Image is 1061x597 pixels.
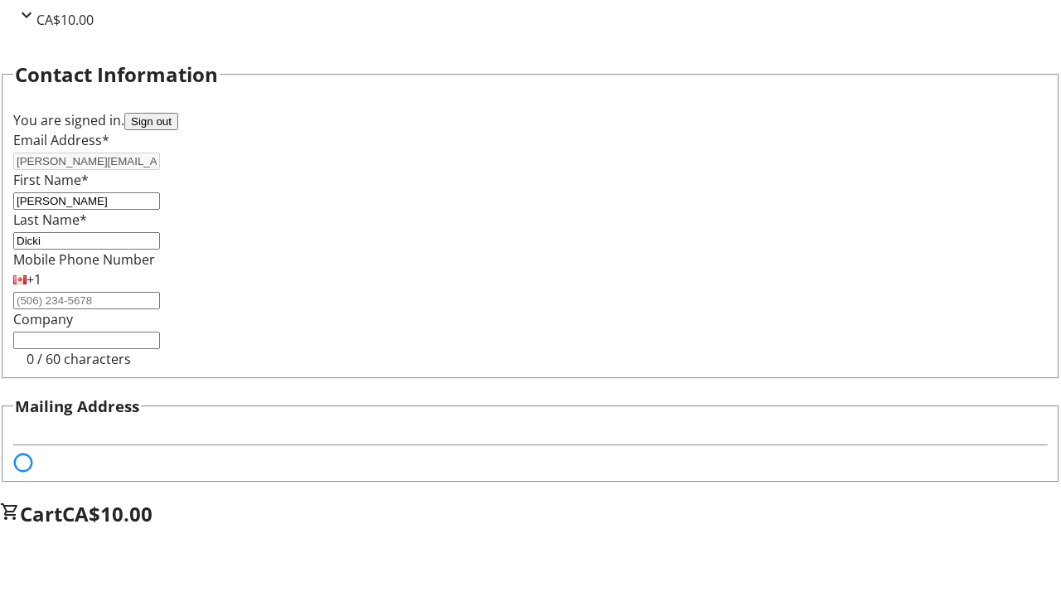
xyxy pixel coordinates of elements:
label: Email Address* [13,131,109,149]
label: Last Name* [13,211,87,229]
span: CA$10.00 [36,11,94,29]
h3: Mailing Address [15,395,139,418]
div: You are signed in. [13,110,1048,130]
h2: Contact Information [15,60,218,90]
label: Company [13,310,73,328]
button: Sign out [124,113,178,130]
span: Cart [20,500,62,527]
tr-character-limit: 0 / 60 characters [27,350,131,368]
input: (506) 234-5678 [13,292,160,309]
label: First Name* [13,171,89,189]
label: Mobile Phone Number [13,250,155,269]
span: CA$10.00 [62,500,153,527]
